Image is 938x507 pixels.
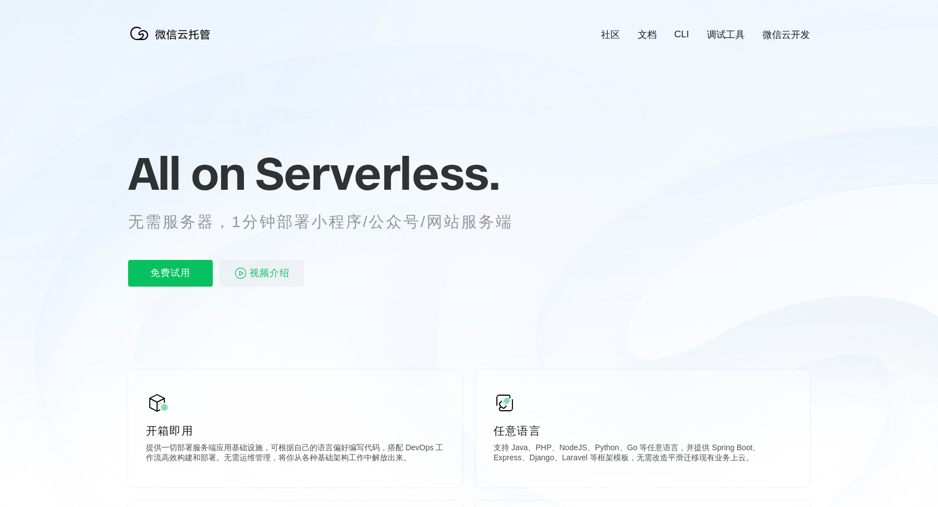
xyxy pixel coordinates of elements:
[255,145,500,201] span: Serverless.
[128,260,213,287] p: 免费试用
[250,260,290,287] span: 视频介绍
[128,22,217,45] img: 微信云托管
[601,28,620,41] a: 社区
[234,267,247,280] img: video_play.svg
[128,211,534,233] p: 无需服务器，1分钟部署小程序/公众号/网站服务端
[763,28,810,41] a: 微信云开发
[146,443,444,465] p: 提供一切部署服务端应用基础设施，可根据自己的语言偏好编写代码，搭配 DevOps 工作流高效构建和部署。无需运维管理，将你从各种基础架构工作中解放出来。
[494,443,792,465] p: 支持 Java、PHP、NodeJS、Python、Go 等任意语言，并提供 Spring Boot、Express、Django、Laravel 等框架模板，无需改造平滑迁移现有业务上云。
[638,28,657,41] a: 文档
[128,145,245,201] span: All on
[675,29,689,40] a: CLI
[707,28,745,41] a: 调试工具
[146,423,444,439] p: 开箱即用
[494,423,792,439] p: 任意语言
[128,37,217,46] a: 微信云托管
